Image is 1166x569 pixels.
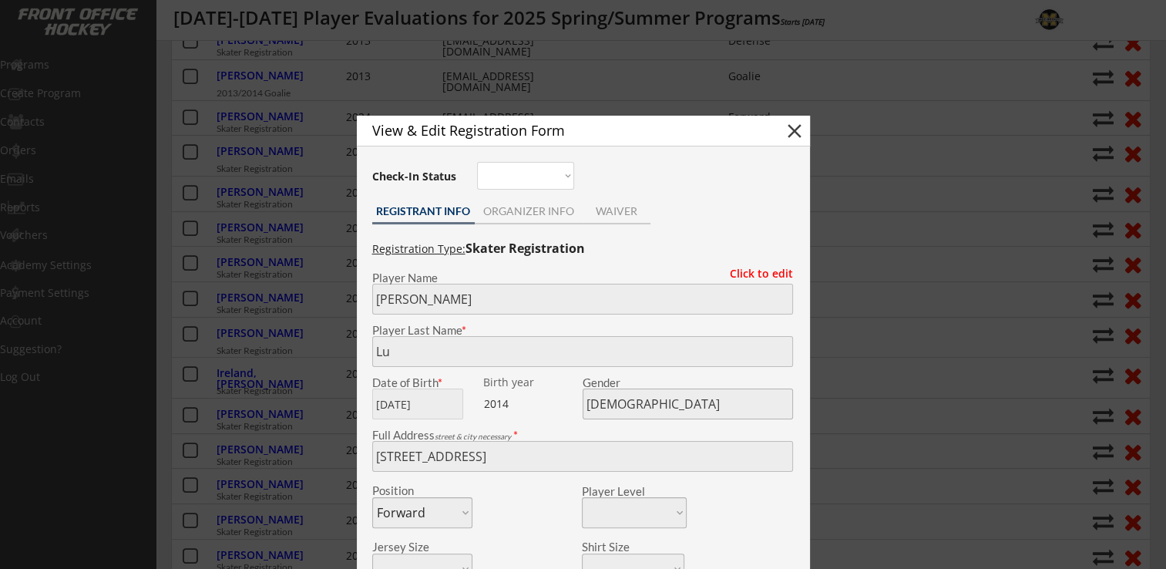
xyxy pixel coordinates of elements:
div: Jersey Size [372,541,452,553]
div: Check-In Status [372,171,459,182]
strong: Skater Registration [465,240,585,257]
div: Birth year [483,377,580,388]
em: street & city necessary [435,432,511,441]
div: REGISTRANT INFO [372,206,475,217]
div: Player Level [582,486,687,497]
div: Shirt Size [582,541,661,553]
u: Registration Type: [372,241,465,256]
div: Full Address [372,429,793,441]
div: Player Name [372,272,793,284]
div: 2014 [484,396,580,412]
div: Gender [583,377,793,389]
div: ORGANIZER INFO [475,206,583,217]
div: WAIVER [583,206,650,217]
div: View & Edit Registration Form [372,123,756,137]
input: Street, City, Province/State [372,441,793,472]
div: Date of Birth [372,377,472,389]
div: Position [372,485,452,497]
button: close [783,120,806,143]
div: Click to edit [718,268,793,279]
div: Player Last Name [372,325,793,336]
div: We are transitioning the system to collect and store date of birth instead of just birth year to ... [483,377,580,389]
